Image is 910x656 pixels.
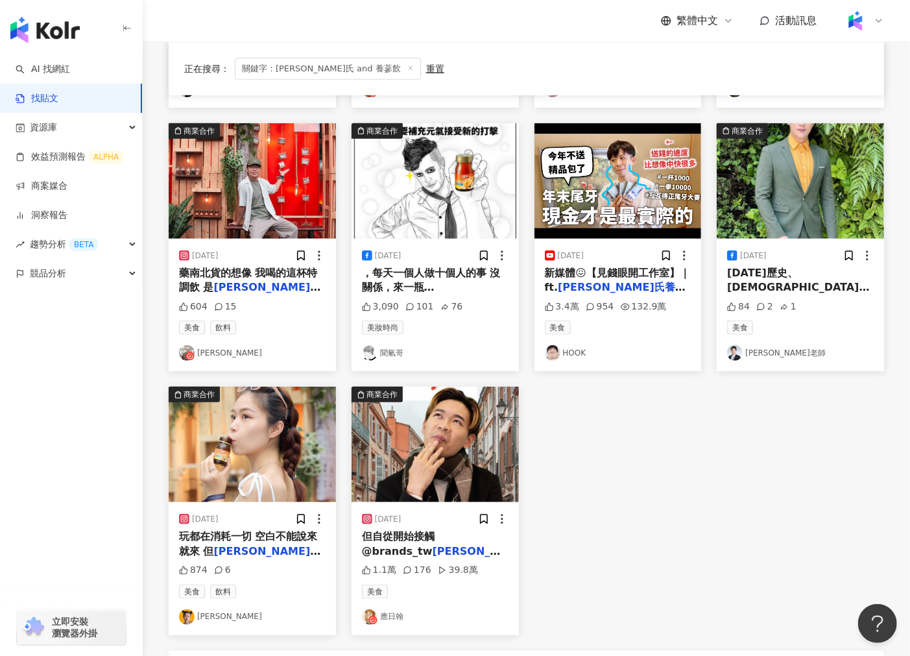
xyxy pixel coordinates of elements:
[362,609,377,625] img: KOL Avatar
[179,300,208,313] div: 604
[362,530,435,557] span: 但自從開始接觸 @brands_tw
[558,250,584,261] div: [DATE]
[403,564,431,577] div: 176
[30,113,57,142] span: 資源庫
[440,300,463,313] div: 76
[235,57,421,79] span: 關鍵字：[PERSON_NAME]氏 and 養蔘飲
[214,564,231,577] div: 6
[184,63,230,73] span: 正在搜尋 ：
[184,388,215,401] div: 商業合作
[727,345,743,361] img: KOL Avatar
[727,267,869,322] span: [DATE]歷史、[DEMOGRAPHIC_DATA]皇室授發皇家認證【
[438,564,478,577] div: 39.8萬
[210,321,236,335] span: 飲料
[52,616,97,639] span: 立即安裝 瀏覽器外掛
[184,125,215,138] div: 商業合作
[362,564,396,577] div: 1.1萬
[192,250,219,261] div: [DATE]
[677,14,718,28] span: 繁體中文
[352,387,519,502] div: post-image商業合作
[179,530,318,557] span: 玩都在消耗一切 空白不能說來就來 但
[16,63,70,76] a: searchAI 找網紅
[214,545,321,557] mark: [PERSON_NAME]氏
[169,123,336,239] img: post-image
[16,92,58,105] a: 找貼文
[362,609,509,625] a: KOL Avatar應日翰
[717,123,884,239] div: post-image商業合作
[214,300,237,313] div: 15
[179,321,205,335] span: 美食
[210,585,236,599] span: 飲料
[362,585,388,599] span: 美食
[375,250,401,261] div: [DATE]
[192,514,219,525] div: [DATE]
[179,609,195,625] img: KOL Avatar
[586,300,614,313] div: 954
[362,267,501,293] span: ，每天一個人做十個人的事 沒關係，來一瓶
[732,125,763,138] div: 商業合作
[16,209,67,222] a: 洞察報告
[179,345,195,361] img: KOL Avatar
[179,585,205,599] span: 美食
[534,123,702,239] img: post-image
[30,230,99,259] span: 趨勢分析
[717,123,884,239] img: post-image
[621,300,667,313] div: 132.9萬
[727,345,874,361] a: KOL Avatar[PERSON_NAME]老師
[366,388,398,401] div: 商業合作
[545,345,560,361] img: KOL Avatar
[30,259,66,288] span: 競品分析
[352,123,519,239] div: post-image商業合作
[69,238,99,251] div: BETA
[16,180,67,193] a: 商案媒合
[179,267,318,293] span: 藥南北貨的想像 我喝的這杯特調飲 是
[426,63,444,73] div: 重置
[375,514,401,525] div: [DATE]
[545,300,579,313] div: 3.4萬
[362,345,509,361] a: KOL Avatar聞氫哥
[362,321,403,335] span: 美妝時尚
[727,300,750,313] div: 84
[545,281,686,308] mark: [PERSON_NAME]氏養蔘飲
[179,564,208,577] div: 874
[179,609,326,625] a: KOL Avatar[PERSON_NAME]
[169,387,336,502] img: post-image
[21,617,46,638] img: chrome extension
[17,610,126,645] a: chrome extension立即安裝 瀏覽器外掛
[362,545,529,572] mark: [PERSON_NAME]氏
[352,387,519,502] img: post-image
[405,300,434,313] div: 101
[780,300,796,313] div: 1
[214,281,321,293] mark: [PERSON_NAME]氏
[545,321,571,335] span: 美食
[775,14,817,27] span: 活動訊息
[756,300,773,313] div: 2
[545,267,691,293] span: 新媒體😖【見錢眼開工作室】｜ ft.
[740,250,767,261] div: [DATE]
[545,345,691,361] a: KOL AvatarHOOK
[843,8,868,33] img: Kolr%20app%20icon%20%281%29.png
[352,123,519,239] img: post-image
[169,387,336,502] div: post-image商業合作
[16,240,25,249] span: rise
[16,151,124,164] a: 效益預測報告ALPHA
[362,300,399,313] div: 3,090
[366,125,398,138] div: 商業合作
[169,123,336,239] div: post-image商業合作
[858,604,897,643] iframe: Help Scout Beacon - Open
[362,345,377,361] img: KOL Avatar
[727,321,753,335] span: 美食
[179,345,326,361] a: KOL Avatar[PERSON_NAME]
[10,17,80,43] img: logo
